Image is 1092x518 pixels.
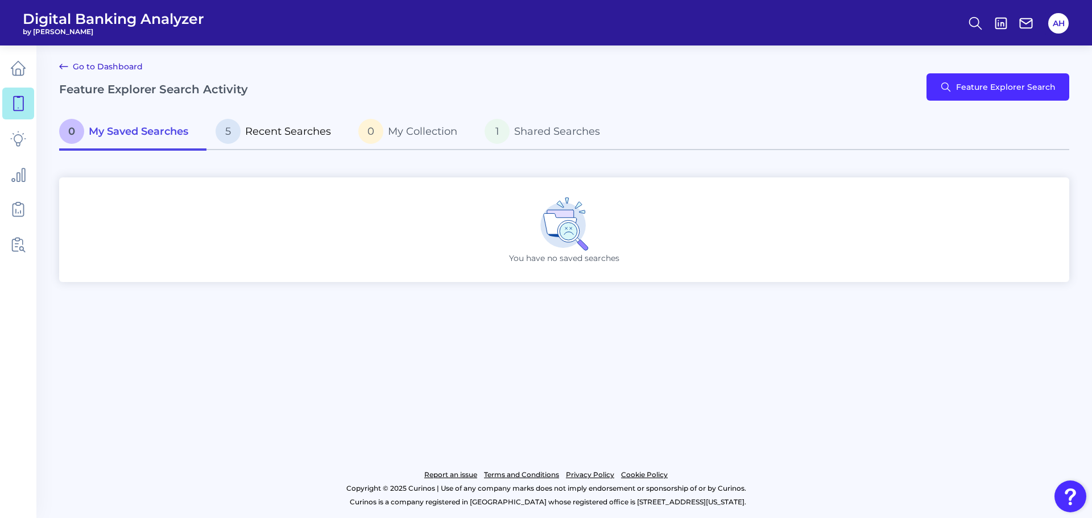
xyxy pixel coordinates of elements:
h2: Feature Explorer Search Activity [59,82,248,96]
span: 0 [59,119,84,144]
div: You have no saved searches [59,177,1069,282]
button: Feature Explorer Search [926,73,1069,101]
span: by [PERSON_NAME] [23,27,204,36]
a: Privacy Policy [566,468,614,482]
p: Curinos is a company registered in [GEOGRAPHIC_DATA] whose registered office is [STREET_ADDRESS][... [59,495,1036,509]
span: Recent Searches [245,125,331,138]
p: Copyright © 2025 Curinos | Use of any company marks does not imply endorsement or sponsorship of ... [56,482,1036,495]
a: 0My Saved Searches [59,114,206,151]
button: Open Resource Center [1054,480,1086,512]
span: 1 [485,119,510,144]
span: 0 [358,119,383,144]
a: 0My Collection [349,114,475,151]
a: 5Recent Searches [206,114,349,151]
button: AH [1048,13,1069,34]
a: Terms and Conditions [484,468,559,482]
span: Digital Banking Analyzer [23,10,204,27]
span: Shared Searches [514,125,600,138]
span: Feature Explorer Search [956,82,1056,92]
span: 5 [216,119,241,144]
a: 1Shared Searches [475,114,618,151]
a: Report an issue [424,468,477,482]
span: My Saved Searches [89,125,188,138]
span: My Collection [388,125,457,138]
a: Go to Dashboard [59,60,143,73]
a: Cookie Policy [621,468,668,482]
